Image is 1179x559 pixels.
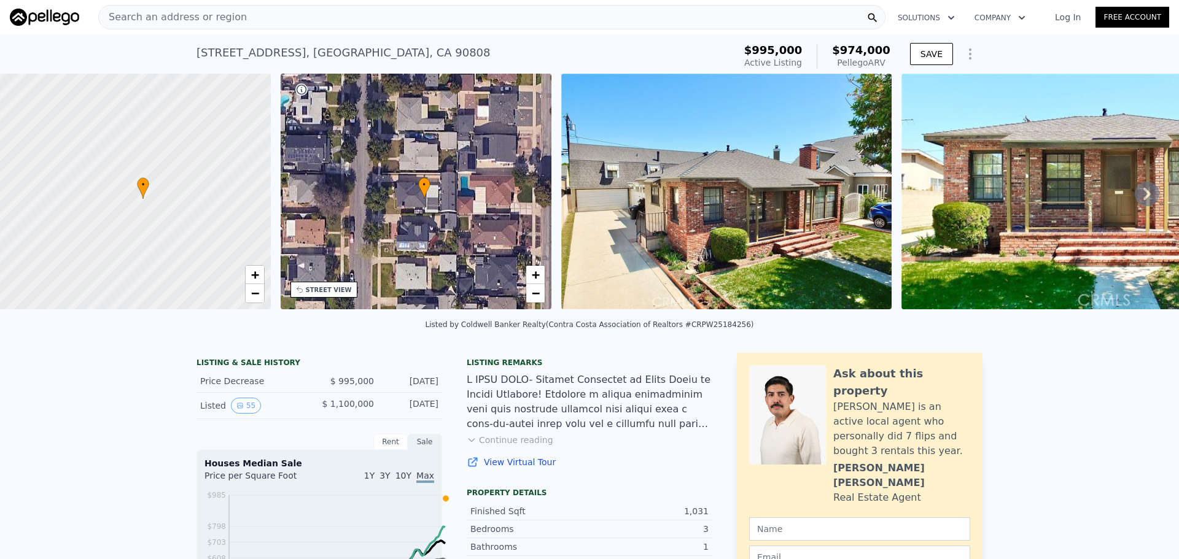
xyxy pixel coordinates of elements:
a: Zoom in [526,266,545,284]
span: $995,000 [744,44,803,56]
div: Property details [467,488,712,498]
span: − [532,285,540,301]
span: $ 995,000 [330,376,374,386]
div: Bathrooms [470,541,589,553]
span: Max [416,471,434,483]
tspan: $703 [207,538,226,547]
div: 1,031 [589,505,709,517]
div: 3 [589,523,709,535]
a: Zoom in [246,266,264,284]
div: LISTING & SALE HISTORY [196,358,442,370]
a: Zoom out [526,284,545,303]
div: Listing remarks [467,358,712,368]
img: Pellego [10,9,79,26]
span: Active Listing [744,58,802,67]
div: Sale [408,434,442,450]
div: Listed by Coldwell Banker Realty (Contra Costa Association of Realtors #CRPW25184256) [426,320,754,329]
a: Log In [1040,11,1095,23]
div: Houses Median Sale [204,457,434,469]
span: $974,000 [832,44,890,56]
tspan: $985 [207,491,226,499]
button: Company [965,7,1035,29]
div: Pellego ARV [832,56,890,69]
div: [DATE] [384,398,438,414]
div: Price per Square Foot [204,469,319,489]
button: Continue reading [467,434,553,446]
div: Real Estate Agent [833,490,921,505]
span: 1Y [364,471,375,480]
span: − [251,285,259,301]
div: Ask about this property [833,365,970,399]
div: 1 [589,541,709,553]
img: Sale: 167527084 Parcel: 47112571 [561,74,892,309]
span: $ 1,100,000 [322,399,374,409]
a: Free Account [1095,7,1169,28]
div: [PERSON_NAME] is an active local agent who personally did 7 flips and bought 3 rentals this year. [833,399,970,458]
div: • [418,177,430,199]
div: [STREET_ADDRESS] , [GEOGRAPHIC_DATA] , CA 90808 [196,44,491,61]
div: Price Decrease [200,375,309,387]
span: 3Y [379,471,390,480]
button: View historical data [231,398,261,414]
input: Name [749,517,970,541]
div: [PERSON_NAME] [PERSON_NAME] [833,461,970,490]
span: + [532,267,540,282]
div: L IPSU DOLO- Sitamet Consectet ad Elits Doeiu te Incidi Utlabore! Etdolore m aliqua enimadminim v... [467,372,712,431]
span: Search an address or region [99,10,247,25]
div: Finished Sqft [470,505,589,517]
span: 10Y [395,471,411,480]
span: + [251,267,259,282]
button: SAVE [910,43,953,65]
div: STREET VIEW [306,285,352,295]
div: [DATE] [384,375,438,387]
div: Bedrooms [470,523,589,535]
a: Zoom out [246,284,264,303]
button: Solutions [888,7,965,29]
span: • [418,179,430,190]
tspan: $798 [207,522,226,531]
button: Show Options [958,42,982,66]
a: View Virtual Tour [467,456,712,468]
div: Rent [373,434,408,450]
span: • [137,179,149,190]
div: Listed [200,398,309,414]
div: • [137,177,149,199]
